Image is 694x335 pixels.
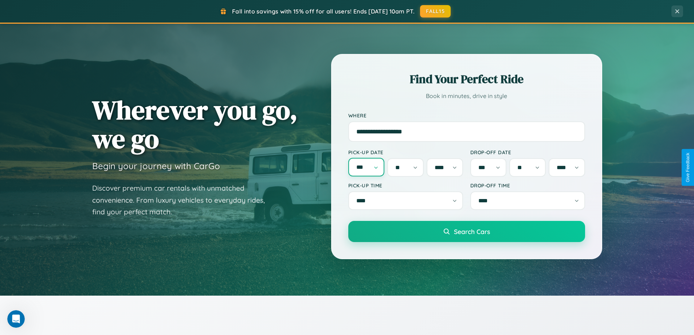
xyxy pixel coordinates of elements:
[348,221,585,242] button: Search Cars
[232,8,415,15] span: Fall into savings with 15% off for all users! Ends [DATE] 10am PT.
[92,182,274,218] p: Discover premium car rentals with unmatched convenience. From luxury vehicles to everyday rides, ...
[7,310,25,328] iframe: Intercom live chat
[348,112,585,118] label: Where
[92,160,220,171] h3: Begin your journey with CarGo
[454,227,490,235] span: Search Cars
[348,91,585,101] p: Book in minutes, drive in style
[348,182,463,188] label: Pick-up Time
[685,153,690,182] div: Give Feedback
[348,149,463,155] label: Pick-up Date
[470,182,585,188] label: Drop-off Time
[420,5,451,17] button: FALL15
[92,96,298,153] h1: Wherever you go, we go
[470,149,585,155] label: Drop-off Date
[348,71,585,87] h2: Find Your Perfect Ride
